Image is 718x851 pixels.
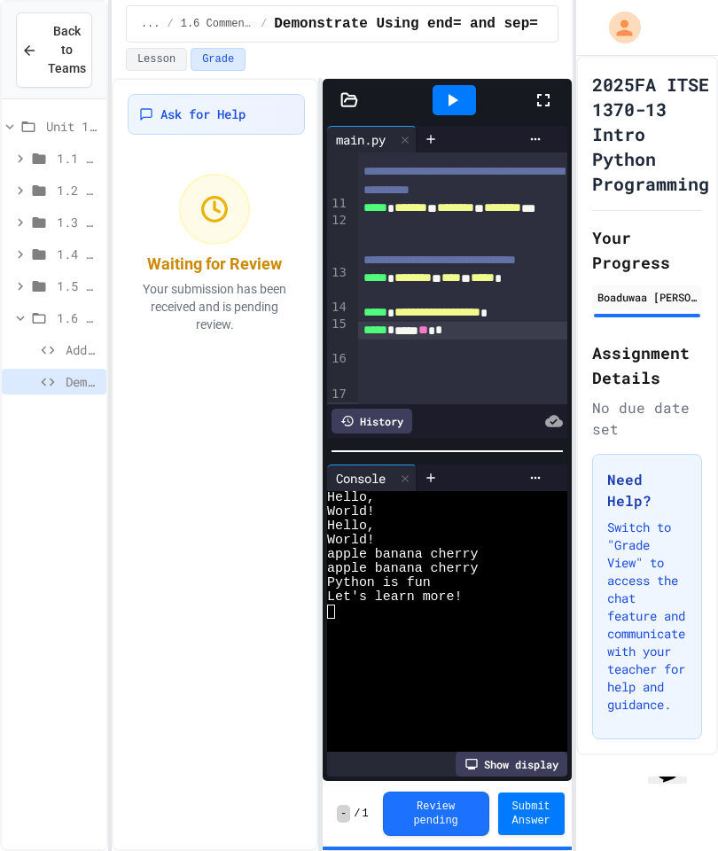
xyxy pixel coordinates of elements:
[592,340,702,390] h2: Assignment Details
[327,264,349,299] div: 13
[327,195,349,212] div: 11
[597,289,697,305] div: Boaduwaa [PERSON_NAME]
[592,225,702,275] h2: Your Progress
[327,519,375,534] span: Hello,
[327,402,349,420] div: 18
[327,576,431,590] span: Python is fun
[66,340,99,359] span: Add Comments!
[147,252,282,277] div: Waiting for Review
[512,800,550,828] span: Submit Answer
[126,48,187,71] button: Lesson
[383,792,489,836] button: Review pending
[327,465,417,491] div: Console
[327,212,349,264] div: 12
[327,590,463,605] span: Let's learn more!
[168,17,174,31] span: /
[590,7,645,48] div: My Account
[48,22,86,78] span: Back to Teams
[57,213,99,231] span: 1.3 User Input
[327,534,375,548] span: World!
[57,245,99,263] span: 1.4 Mathematical Operators
[261,17,267,31] span: /
[498,792,565,835] button: Submit Answer
[66,372,99,391] span: Demonstrate Using end= and sep=
[327,125,349,195] div: 10
[327,130,394,149] div: main.py
[592,397,702,440] div: No due date set
[57,181,99,199] span: 1.2 Variables and Types
[57,149,99,168] span: 1.1 Printing in Python
[327,299,349,316] div: 14
[332,409,412,433] div: History
[135,280,295,333] p: Your submission has been received and is pending review.
[57,308,99,327] span: 1.6 Comments and end= & sep=
[141,17,160,31] span: ...
[181,17,254,31] span: 1.6 Comments and end= & sep=
[607,519,687,714] p: Switch to "Grade View" to access the chat feature and communicate with your teacher for help and ...
[327,505,375,519] span: World!
[327,126,417,152] div: main.py
[337,805,350,823] span: -
[327,350,349,385] div: 16
[57,277,99,295] span: 1.5 String Operator
[327,491,375,505] span: Hello,
[327,548,478,562] span: apple banana cherry
[354,807,360,821] span: /
[160,105,246,123] span: Ask for Help
[191,48,246,71] button: Grade
[327,386,349,403] div: 17
[46,117,99,136] span: Unit 1: Basic Python and Console Interaction
[274,13,538,35] span: Demonstrate Using end= and sep=
[327,562,478,576] span: apple banana cherry
[16,12,92,88] button: Back to Teams
[327,316,349,350] div: 15
[327,469,394,488] div: Console
[362,807,368,821] span: 1
[456,752,567,777] div: Show display
[592,72,709,196] h1: 2025FA ITSE 1370-13 Intro Python Programming
[641,777,700,833] iframe: chat widget
[607,469,687,511] h3: Need Help?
